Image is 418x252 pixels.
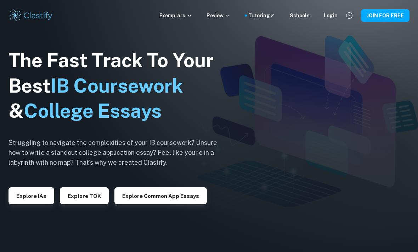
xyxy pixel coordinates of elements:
button: Explore IAs [9,187,54,204]
p: Review [207,12,231,19]
p: Exemplars [159,12,192,19]
a: Explore TOK [60,192,109,199]
a: Tutoring [248,12,276,19]
img: Clastify logo [9,8,53,23]
a: Explore Common App essays [114,192,207,199]
a: Explore IAs [9,192,54,199]
button: Help and Feedback [343,10,355,22]
span: College Essays [24,100,162,122]
a: Schools [290,12,310,19]
a: Login [324,12,338,19]
button: JOIN FOR FREE [361,9,409,22]
h1: The Fast Track To Your Best & [9,48,228,124]
h6: Struggling to navigate the complexities of your IB coursework? Unsure how to write a standout col... [9,138,228,168]
button: Explore TOK [60,187,109,204]
span: IB Coursework [51,75,183,97]
button: Explore Common App essays [114,187,207,204]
